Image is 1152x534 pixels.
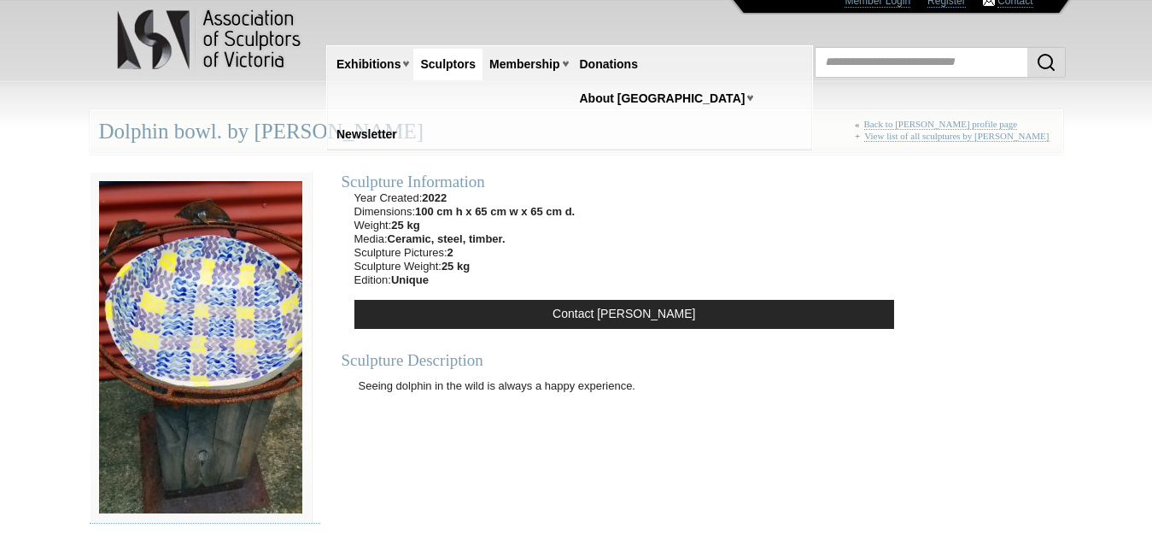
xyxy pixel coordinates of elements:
[482,49,566,80] a: Membership
[350,371,644,402] p: Seeing dolphin in the wild is always a happy experience.
[422,191,447,204] strong: 2022
[354,260,576,273] li: Sculpture Weight:
[413,49,482,80] a: Sculptors
[415,205,575,218] strong: 100 cm h x 65 cm w x 65 cm d.
[354,191,576,205] li: Year Created:
[573,83,752,114] a: About [GEOGRAPHIC_DATA]
[354,273,576,287] li: Edition:
[342,172,907,191] div: Sculpture Information
[354,246,576,260] li: Sculpture Pictures:
[388,232,506,245] strong: Ceramic, steel, timber.
[573,49,645,80] a: Donations
[342,350,907,370] div: Sculpture Description
[116,6,304,73] img: logo.png
[855,119,1054,149] div: « +
[1036,52,1056,73] img: Search
[354,300,894,329] a: Contact [PERSON_NAME]
[864,119,1018,130] a: Back to [PERSON_NAME] profile page
[391,219,419,232] strong: 25 kg
[447,246,453,259] strong: 2
[330,119,404,150] a: Newsletter
[354,219,576,232] li: Weight:
[864,131,1049,142] a: View list of all sculptures by [PERSON_NAME]
[442,260,470,273] strong: 25 kg
[391,273,429,286] strong: Unique
[90,172,312,523] img: 020-0320221023_115850_copy__medium.jpg
[90,109,1063,155] div: Dolphin bowl. by [PERSON_NAME]
[354,232,576,246] li: Media:
[330,49,407,80] a: Exhibitions
[354,205,576,219] li: Dimensions:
